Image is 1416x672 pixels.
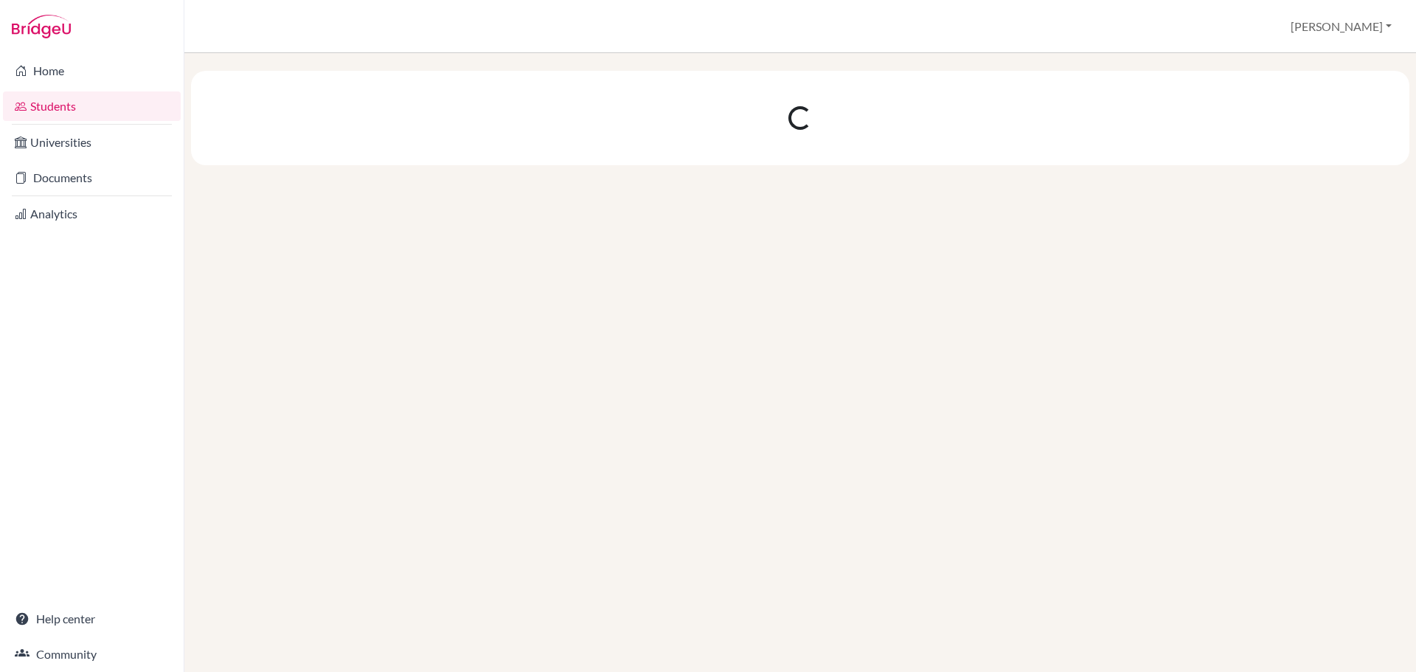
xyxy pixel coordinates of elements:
[3,199,181,229] a: Analytics
[3,604,181,634] a: Help center
[1284,13,1398,41] button: [PERSON_NAME]
[3,91,181,121] a: Students
[3,56,181,86] a: Home
[12,15,71,38] img: Bridge-U
[3,163,181,193] a: Documents
[3,128,181,157] a: Universities
[3,640,181,669] a: Community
